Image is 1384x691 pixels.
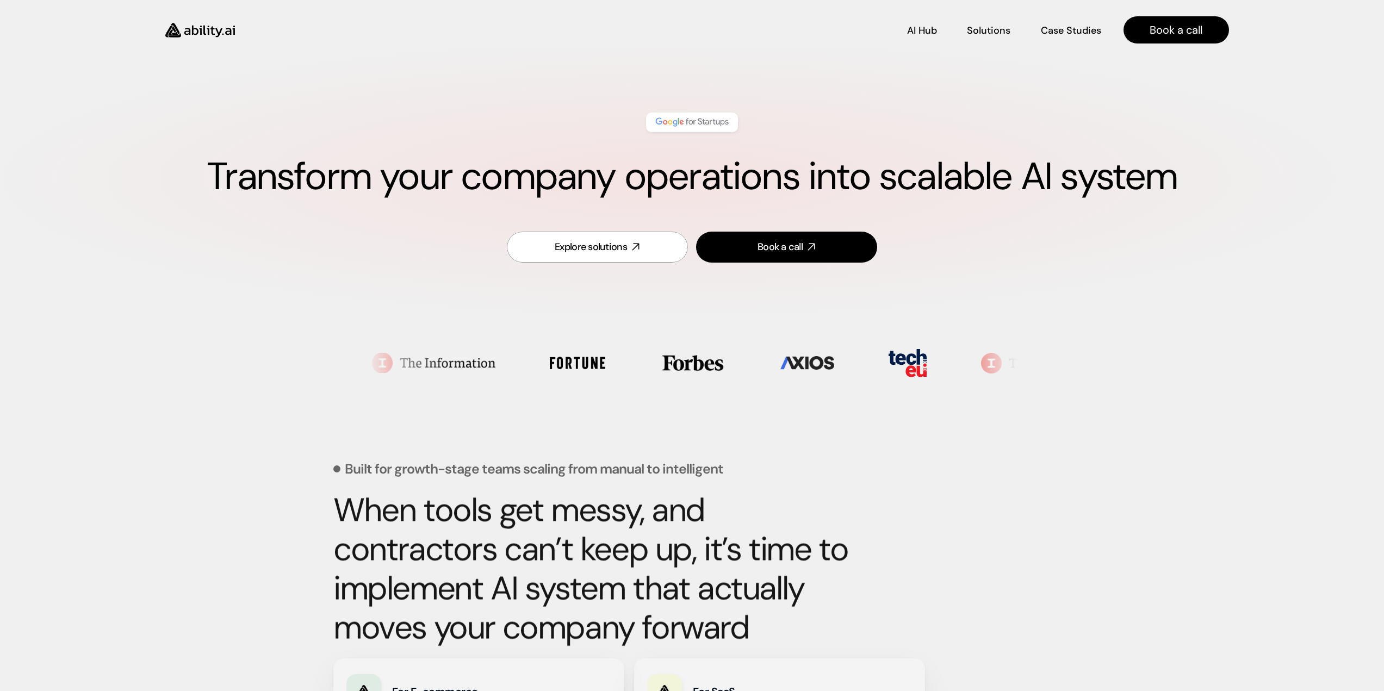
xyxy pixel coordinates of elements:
p: Solutions [967,24,1010,38]
p: Case Studies [1041,24,1101,38]
h1: Transform your company operations into scalable AI system [44,154,1340,200]
div: Book a call [758,240,803,254]
strong: When tools get messy, and contractors can’t keep up, it’s time to implement AI system that actual... [333,488,855,649]
p: Built for growth-stage teams scaling from manual to intelligent [345,462,723,476]
p: Book a call [1150,22,1202,38]
a: Book a call [1124,16,1229,43]
p: AI Hub [907,24,937,38]
a: Book a call [696,232,877,263]
a: Case Studies [1040,21,1102,40]
div: Explore solutions [555,240,627,254]
a: AI Hub [907,21,937,40]
nav: Main navigation [250,16,1229,43]
a: Solutions [967,21,1010,40]
a: Explore solutions [507,232,688,263]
